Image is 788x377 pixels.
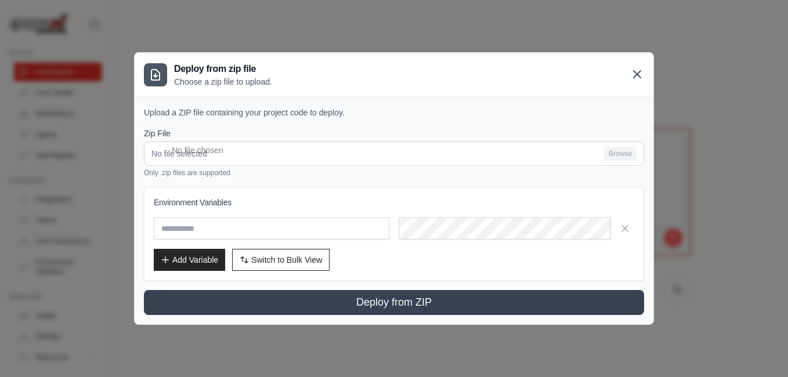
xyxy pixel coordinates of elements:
[144,168,644,177] p: Only .zip files are supported
[232,249,330,271] button: Switch to Bulk View
[154,197,634,208] h3: Environment Variables
[174,62,272,76] h3: Deploy from zip file
[154,249,225,271] button: Add Variable
[144,142,644,166] input: No file selected Browse
[144,128,644,139] label: Zip File
[174,76,272,88] p: Choose a zip file to upload.
[144,107,644,118] p: Upload a ZIP file containing your project code to deploy.
[251,254,322,266] span: Switch to Bulk View
[144,290,644,315] button: Deploy from ZIP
